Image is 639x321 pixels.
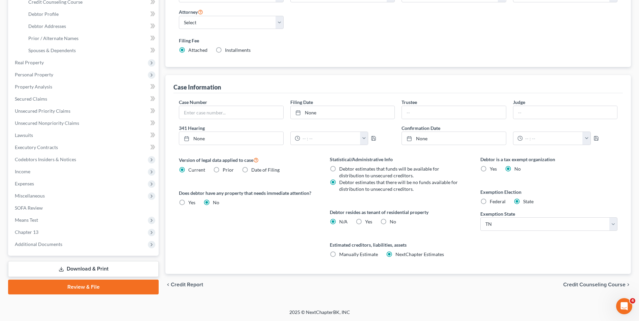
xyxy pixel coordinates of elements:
[15,156,76,162] span: Codebtors Insiders & Notices
[339,219,348,224] span: N/A
[490,199,506,204] span: Federal
[339,179,458,192] span: Debtor estimates that there will be no funds available for distribution to unsecured creditors.
[395,251,444,257] span: NextChapter Estimates
[15,181,34,186] span: Expenses
[616,298,632,314] iframe: Intercom live chat
[223,167,234,173] span: Prior
[15,132,33,138] span: Lawsuits
[213,200,219,205] span: No
[8,261,159,277] a: Download & Print
[9,141,159,153] a: Executory Contracts
[8,280,159,294] a: Review & File
[171,282,203,287] span: Credit Report
[28,47,76,53] span: Spouses & Dependents
[9,105,159,117] a: Unsecured Priority Claims
[128,309,512,321] div: 2025 © NextChapterBK, INC
[15,205,43,211] span: SOFA Review
[513,106,617,119] input: --
[179,156,316,164] label: Version of legal data applied to case
[251,167,280,173] span: Date of Filing
[480,210,515,217] label: Exemption State
[225,47,251,53] span: Installments
[300,132,360,145] input: -- : --
[23,8,159,20] a: Debtor Profile
[28,11,59,17] span: Debtor Profile
[179,99,207,106] label: Case Number
[173,83,221,91] div: Case Information
[179,106,283,119] input: Enter case number...
[626,282,631,287] i: chevron_right
[563,282,631,287] button: Credit Counseling Course chevron_right
[9,81,159,93] a: Property Analysis
[291,106,394,119] a: None
[630,298,635,304] span: 4
[15,241,62,247] span: Additional Documents
[480,156,617,163] label: Debtor is a tax exempt organization
[365,219,372,224] span: Yes
[9,202,159,214] a: SOFA Review
[330,241,467,248] label: Estimated creditors, liabilities, assets
[563,282,626,287] span: Credit Counseling Course
[15,96,47,102] span: Secured Claims
[15,144,58,150] span: Executory Contracts
[188,47,207,53] span: Attached
[15,60,44,65] span: Real Property
[523,199,534,204] span: State
[339,251,378,257] span: Manually Estimate
[23,20,159,32] a: Debtor Addresses
[402,99,417,106] label: Trustee
[513,99,525,106] label: Judge
[490,166,497,172] span: Yes
[9,93,159,105] a: Secured Claims
[480,188,617,195] label: Exemption Election
[9,117,159,129] a: Unsecured Nonpriority Claims
[390,219,396,224] span: No
[402,132,506,145] a: None
[15,120,79,126] span: Unsecured Nonpriority Claims
[179,189,316,197] label: Does debtor have any property that needs immediate attention?
[339,166,439,178] span: Debtor estimates that funds will be available for distribution to unsecured creditors.
[402,106,506,119] input: --
[15,108,70,114] span: Unsecured Priority Claims
[175,124,398,132] label: 341 Hearing
[15,84,52,90] span: Property Analysis
[330,156,467,163] label: Statistical/Administrative Info
[15,169,30,174] span: Income
[290,99,313,106] label: Filing Date
[23,32,159,44] a: Prior / Alternate Names
[23,44,159,57] a: Spouses & Dependents
[330,209,467,216] label: Debtor resides as tenant of residential property
[188,200,195,205] span: Yes
[165,282,203,287] button: chevron_left Credit Report
[165,282,171,287] i: chevron_left
[188,167,205,173] span: Current
[523,132,583,145] input: -- : --
[15,193,45,199] span: Miscellaneous
[15,217,38,223] span: Means Test
[514,166,521,172] span: No
[15,229,38,235] span: Chapter 13
[179,132,283,145] a: None
[398,124,621,132] label: Confirmation Date
[15,72,53,77] span: Personal Property
[179,8,203,16] label: Attorney
[28,23,66,29] span: Debtor Addresses
[9,129,159,141] a: Lawsuits
[179,37,617,44] label: Filing Fee
[28,35,78,41] span: Prior / Alternate Names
